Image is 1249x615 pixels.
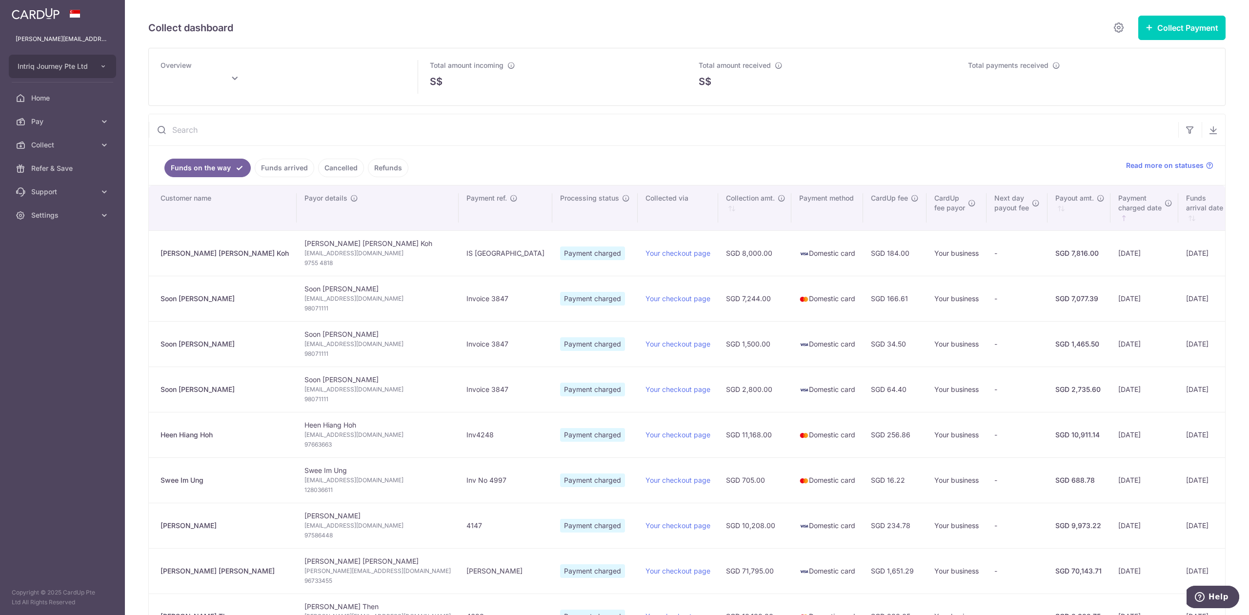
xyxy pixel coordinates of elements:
span: Settings [31,210,96,220]
span: 98071111 [304,304,451,313]
td: [PERSON_NAME] [297,503,459,548]
th: Paymentcharged date : activate to sort column ascending [1110,185,1178,230]
th: Customer name [149,185,297,230]
span: Next day payout fee [994,193,1029,213]
img: mastercard-sm-87a3fd1e0bddd137fecb07648320f44c262e2538e7db6024463105ddbc961eb2.png [799,430,809,440]
td: SGD 64.40 [863,367,927,412]
div: Heen Hiang Hoh [161,430,289,440]
span: 9755 4818 [304,258,451,268]
td: [DATE] [1178,503,1240,548]
img: visa-sm-192604c4577d2d35970c8ed26b86981c2741ebd56154ab54ad91a526f0f24972.png [799,249,809,259]
span: [PERSON_NAME][EMAIL_ADDRESS][DOMAIN_NAME] [304,566,451,576]
span: Payor details [304,193,347,203]
div: SGD 1,465.50 [1055,339,1103,349]
td: Domestic card [791,230,863,276]
span: S$ [430,74,443,89]
th: Payment ref. [459,185,552,230]
img: visa-sm-192604c4577d2d35970c8ed26b86981c2741ebd56154ab54ad91a526f0f24972.png [799,521,809,531]
td: SGD 234.78 [863,503,927,548]
th: Payout amt. : activate to sort column ascending [1048,185,1110,230]
div: [PERSON_NAME] [161,521,289,531]
td: SGD 34.50 [863,321,927,367]
span: [EMAIL_ADDRESS][DOMAIN_NAME] [304,248,451,258]
td: SGD 10,208.00 [718,503,791,548]
a: Your checkout page [645,567,710,575]
td: [DATE] [1178,548,1240,594]
td: [DATE] [1110,367,1178,412]
span: Total payments received [968,61,1048,69]
td: SGD 1,651.29 [863,548,927,594]
span: Refer & Save [31,164,96,173]
img: CardUp [12,8,60,20]
td: SGD 7,244.00 [718,276,791,321]
td: Inv4248 [459,412,552,457]
img: visa-sm-192604c4577d2d35970c8ed26b86981c2741ebd56154ab54ad91a526f0f24972.png [799,340,809,349]
span: CardUp fee payor [934,193,965,213]
a: Read more on statuses [1126,161,1213,170]
div: Soon [PERSON_NAME] [161,294,289,304]
div: SGD 70,143.71 [1055,566,1103,576]
th: CardUpfee payor [927,185,987,230]
td: [DATE] [1110,276,1178,321]
span: [EMAIL_ADDRESS][DOMAIN_NAME] [304,385,451,394]
a: Funds on the way [164,159,251,177]
div: SGD 688.78 [1055,475,1103,485]
td: SGD 166.61 [863,276,927,321]
a: Your checkout page [645,294,710,303]
td: SGD 1,500.00 [718,321,791,367]
th: Payment method [791,185,863,230]
td: - [987,548,1048,594]
span: Intriq Journey Pte Ltd [18,61,90,71]
span: Help [22,7,42,16]
span: Payment charged [560,337,625,351]
td: Domestic card [791,503,863,548]
td: Your business [927,457,987,503]
span: Funds arrival date [1186,193,1223,213]
span: Support [31,187,96,197]
th: Next daypayout fee [987,185,1048,230]
a: Your checkout page [645,385,710,393]
td: [DATE] [1178,321,1240,367]
div: SGD 9,973.22 [1055,521,1103,531]
a: Funds arrived [255,159,314,177]
span: Payment charged [560,383,625,396]
div: [PERSON_NAME] [PERSON_NAME] [161,566,289,576]
img: visa-sm-192604c4577d2d35970c8ed26b86981c2741ebd56154ab54ad91a526f0f24972.png [799,385,809,395]
p: [PERSON_NAME][EMAIL_ADDRESS][DOMAIN_NAME] [16,34,109,44]
td: Your business [927,276,987,321]
th: CardUp fee [863,185,927,230]
span: [EMAIL_ADDRESS][DOMAIN_NAME] [304,430,451,440]
td: [DATE] [1110,457,1178,503]
span: 98071111 [304,349,451,359]
a: Your checkout page [645,521,710,530]
a: Your checkout page [645,340,710,348]
th: Processing status [552,185,638,230]
span: [EMAIL_ADDRESS][DOMAIN_NAME] [304,294,451,304]
td: [DATE] [1110,503,1178,548]
td: [DATE] [1178,367,1240,412]
a: Refunds [368,159,408,177]
div: SGD 7,077.39 [1055,294,1103,304]
td: - [987,276,1048,321]
span: Payment charged [560,473,625,487]
td: [DATE] [1110,412,1178,457]
td: Heen Hiang Hoh [297,412,459,457]
td: [DATE] [1110,321,1178,367]
td: IS [GEOGRAPHIC_DATA] [459,230,552,276]
td: Your business [927,367,987,412]
td: 4147 [459,503,552,548]
td: [DATE] [1178,276,1240,321]
span: Home [31,93,96,103]
div: SGD 10,911.14 [1055,430,1103,440]
span: 97586448 [304,531,451,540]
a: Cancelled [318,159,364,177]
a: Your checkout page [645,430,710,439]
span: 97663663 [304,440,451,450]
td: SGD 71,795.00 [718,548,791,594]
td: SGD 16.22 [863,457,927,503]
span: S$ [699,74,711,89]
td: Domestic card [791,367,863,412]
span: Payment charged [560,428,625,442]
span: [EMAIL_ADDRESS][DOMAIN_NAME] [304,339,451,349]
td: Swee Im Ung [297,457,459,503]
